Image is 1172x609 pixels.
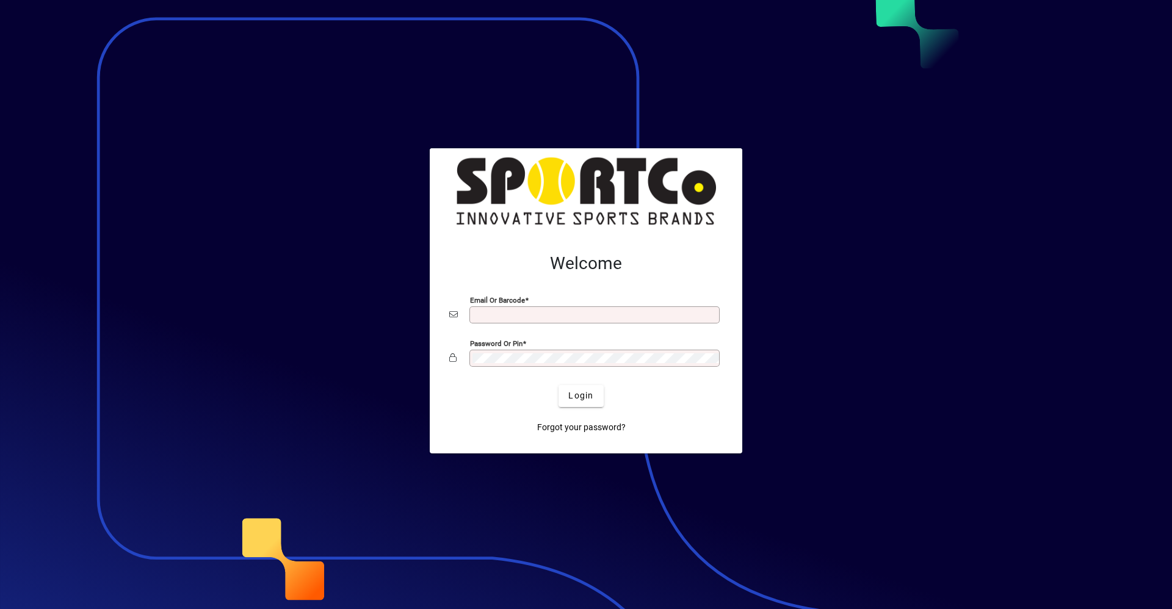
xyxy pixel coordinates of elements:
[559,385,603,407] button: Login
[449,253,723,274] h2: Welcome
[568,389,593,402] span: Login
[532,417,631,439] a: Forgot your password?
[470,339,523,347] mat-label: Password or Pin
[537,421,626,434] span: Forgot your password?
[470,295,525,304] mat-label: Email or Barcode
